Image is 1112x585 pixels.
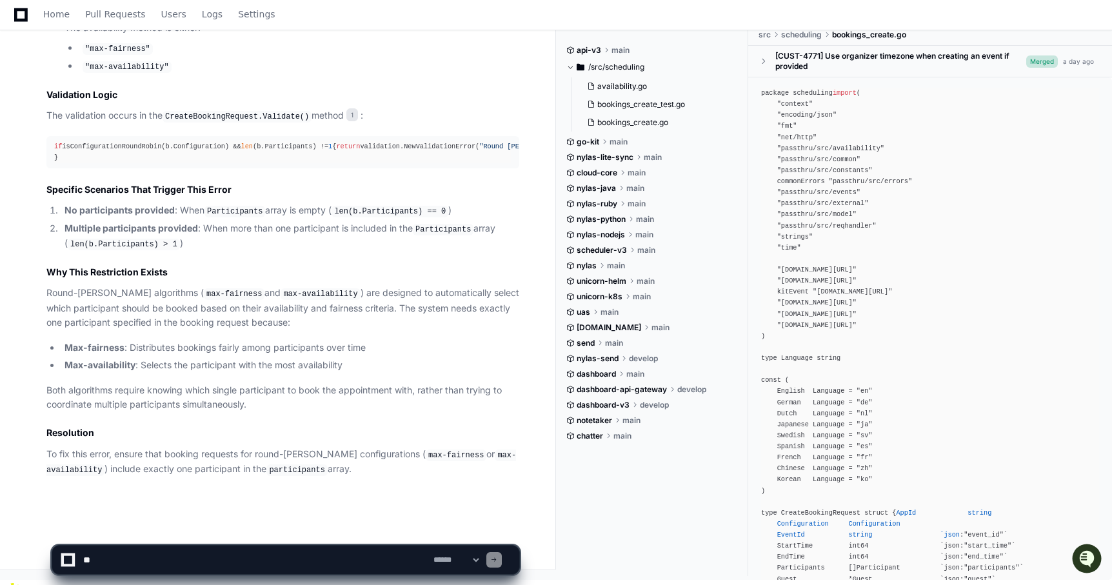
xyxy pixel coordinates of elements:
[601,307,619,317] span: main
[128,135,156,145] span: Pylon
[61,21,519,74] li: The availability method is either:
[44,109,163,119] div: We're available if you need us!
[628,199,646,209] span: main
[637,245,655,255] span: main
[582,114,731,132] button: bookings_create.go
[65,223,198,233] strong: Multiple participants provided
[161,10,186,18] span: Users
[85,10,145,18] span: Pull Requests
[636,214,654,224] span: main
[605,338,623,348] span: main
[759,30,771,40] span: src
[46,108,519,124] p: The validation occurs in the method :
[613,431,631,441] span: main
[577,137,599,147] span: go-kit
[13,13,39,39] img: PlayerZero
[346,108,358,121] span: 1
[65,359,135,370] strong: Max-availability
[633,292,651,302] span: main
[622,415,640,426] span: main
[833,89,857,97] span: import
[43,10,70,18] span: Home
[651,322,670,333] span: main
[610,137,628,147] span: main
[577,245,627,255] span: scheduler-v3
[628,168,646,178] span: main
[626,183,644,193] span: main
[577,307,590,317] span: uas
[582,77,731,95] button: availability.go
[1026,55,1058,67] span: Merged
[241,143,253,150] span: len
[644,152,662,163] span: main
[577,276,626,286] span: unicorn-helm
[775,51,1026,72] div: [CUST-4771] Use organizer timezone when creating an event if provided
[577,431,603,441] span: chatter
[83,61,172,73] code: "max-availability"
[1063,56,1094,66] div: a day ago
[61,341,519,355] li: : Distributes bookings fairly among participants over time
[13,52,235,72] div: Welcome
[46,383,519,413] p: Both algorithms require knowing which single participant to book the appointment with, rather tha...
[61,358,519,373] li: : Selects the participant with the most availability
[281,288,360,300] code: max-availability
[577,415,612,426] span: notetaker
[577,59,584,75] svg: Directory
[635,230,653,240] span: main
[336,143,360,150] span: return
[577,322,641,333] span: [DOMAIN_NAME]
[577,369,616,379] span: dashboard
[13,96,36,119] img: 1756235613930-3d25f9e4-fa56-45dd-b3ad-e072dfbd1548
[597,117,668,128] span: bookings_create.go
[577,152,633,163] span: nylas-lite-sync
[44,96,212,109] div: Start new chat
[611,45,630,55] span: main
[54,141,511,163] div: isConfigurationRoundRobin(b.Configuration) && (b.Participants) != { validation.NewValidationError...
[332,206,448,217] code: len(b.Participants) == 0
[65,342,124,353] strong: Max-fairness
[91,135,156,145] a: Powered byPylon
[577,199,617,209] span: nylas-ruby
[46,286,519,330] p: Round-[PERSON_NAME] algorithms ( and ) are designed to automatically select which participant sho...
[577,338,595,348] span: send
[426,450,486,461] code: max-fairness
[582,95,731,114] button: bookings_create_test.go
[68,239,180,250] code: len(b.Participants) > 1
[46,426,519,439] h2: Resolution
[597,81,647,92] span: availability.go
[577,214,626,224] span: nylas-python
[204,206,265,217] code: Participants
[65,204,175,215] strong: No participants provided
[677,384,706,395] span: develop
[577,353,619,364] span: nylas-send
[577,230,625,240] span: nylas-nodejs
[626,369,644,379] span: main
[577,168,617,178] span: cloud-core
[46,266,519,279] h2: Why This Restriction Exists
[219,100,235,115] button: Start new chat
[781,30,822,40] span: scheduling
[640,400,669,410] span: develop
[83,43,153,55] code: "max-fairness"
[577,400,630,410] span: dashboard-v3
[577,292,622,302] span: unicorn-k8s
[46,183,519,196] h2: Specific Scenarios That Trigger This Error
[46,88,519,101] h2: Validation Logic
[597,99,685,110] span: bookings_create_test.go
[204,288,264,300] code: max-fairness
[163,111,312,123] code: CreateBookingRequest.Validate()
[266,464,327,476] code: participants
[202,10,223,18] span: Logs
[577,45,601,55] span: api-v3
[566,57,739,77] button: /src/scheduling
[637,276,655,286] span: main
[1071,542,1106,577] iframe: Open customer support
[577,261,597,271] span: nylas
[577,183,616,193] span: nylas-java
[61,221,519,252] li: : When more than one participant is included in the array ( )
[54,143,62,150] span: if
[46,447,519,477] p: To fix this error, ensure that booking requests for round-[PERSON_NAME] configurations ( or ) inc...
[629,353,658,364] span: develop
[238,10,275,18] span: Settings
